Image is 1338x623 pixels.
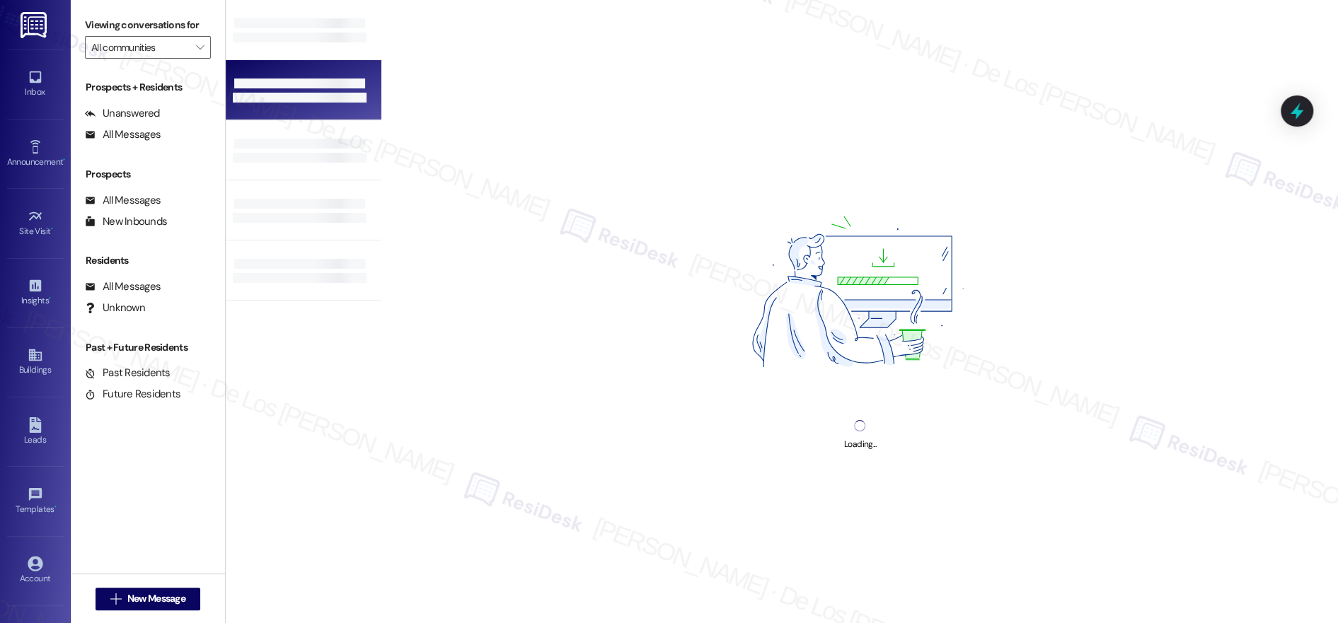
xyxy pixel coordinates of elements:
i:  [110,593,121,605]
span: • [49,293,51,303]
input: All communities [91,36,188,59]
a: Leads [7,413,64,451]
div: Future Residents [85,387,180,402]
div: All Messages [85,279,161,294]
div: All Messages [85,127,161,142]
div: Prospects + Residents [71,80,225,95]
div: Prospects [71,167,225,182]
span: • [63,155,65,165]
i:  [196,42,204,53]
a: Inbox [7,65,64,103]
span: • [54,502,57,512]
a: Templates • [7,482,64,520]
div: Loading... [844,437,876,452]
span: • [51,224,53,234]
span: New Message [127,591,185,606]
label: Viewing conversations for [85,14,211,36]
a: Insights • [7,274,64,312]
a: Site Visit • [7,204,64,243]
a: Buildings [7,343,64,381]
img: ResiDesk Logo [21,12,50,38]
button: New Message [96,588,200,610]
a: Account [7,552,64,590]
div: Residents [71,253,225,268]
div: All Messages [85,193,161,208]
div: Unknown [85,301,145,315]
div: New Inbounds [85,214,167,229]
div: Unanswered [85,106,160,121]
div: Past Residents [85,366,171,380]
div: Past + Future Residents [71,340,225,355]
